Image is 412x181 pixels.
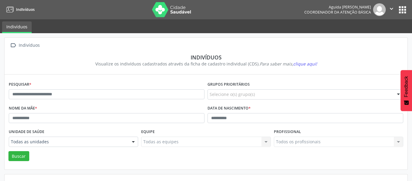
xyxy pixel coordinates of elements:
[2,21,32,33] a: Indivíduos
[260,61,317,67] i: Para saber mais,
[141,127,155,137] label: Equipe
[9,104,37,113] label: Nome da mãe
[4,5,35,14] a: Indivíduos
[293,61,317,67] span: clique aqui!
[386,3,397,16] button: 
[17,41,41,50] div: Indivíduos
[404,76,409,97] span: Feedback
[13,54,399,61] div: Indivíduos
[11,139,126,145] span: Todas as unidades
[274,127,301,137] label: Profissional
[401,70,412,111] button: Feedback - Mostrar pesquisa
[9,41,41,50] a:  Indivíduos
[208,104,251,113] label: Data de nascimento
[210,91,255,97] span: Selecione o(s) grupo(s)
[388,5,395,12] i: 
[16,7,35,12] span: Indivíduos
[304,5,371,10] div: Aguida [PERSON_NAME]
[373,3,386,16] img: img
[8,151,29,161] button: Buscar
[208,80,250,89] label: Grupos prioritários
[397,5,408,15] button: apps
[9,80,31,89] label: Pesquisar
[9,41,17,50] i: 
[304,10,371,15] span: Coordenador da Atenção Básica
[9,127,44,137] label: Unidade de saúde
[13,61,399,67] div: Visualize os indivíduos cadastrados através da ficha de cadastro individual (CDS).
